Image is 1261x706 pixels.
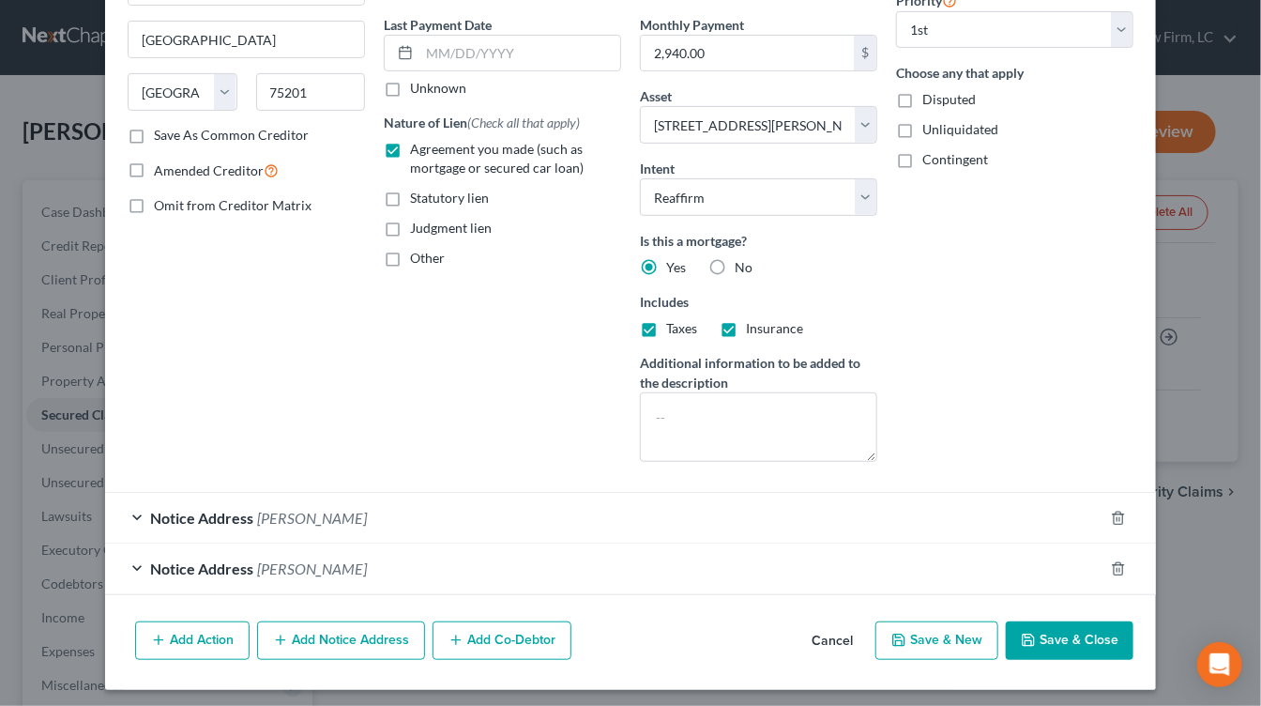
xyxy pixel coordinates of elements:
[1006,622,1133,661] button: Save & Close
[433,622,571,661] button: Add Co-Debtor
[640,231,877,251] label: Is this a mortgage?
[419,36,620,71] input: MM/DD/YYYY
[896,63,1133,83] label: Choose any that apply
[257,622,425,661] button: Add Notice Address
[150,509,253,527] span: Notice Address
[410,141,584,176] span: Agreement you made (such as mortgage or secured car loan)
[640,159,675,178] label: Intent
[135,622,250,661] button: Add Action
[154,197,311,213] span: Omit from Creditor Matrix
[1197,642,1242,687] div: Open Intercom Messenger
[256,73,366,111] input: Enter zip...
[922,121,998,137] span: Unliquidated
[746,320,803,336] span: Insurance
[875,622,998,661] button: Save & New
[922,151,988,167] span: Contingent
[467,115,580,130] span: (Check all that apply)
[384,15,492,35] label: Last Payment Date
[257,560,367,577] span: [PERSON_NAME]
[410,79,466,98] label: Unknown
[666,320,697,336] span: Taxes
[410,220,492,236] span: Judgment lien
[640,292,877,312] label: Includes
[384,113,580,132] label: Nature of Lien
[410,190,489,206] span: Statutory lien
[922,91,976,107] span: Disputed
[154,126,309,145] label: Save As Common Creditor
[666,259,686,275] span: Yes
[257,509,367,527] span: [PERSON_NAME]
[797,623,868,661] button: Cancel
[410,250,445,266] span: Other
[150,560,253,577] span: Notice Address
[154,162,264,178] span: Amended Creditor
[640,15,744,35] label: Monthly Payment
[641,36,854,71] input: 0.00
[640,353,877,392] label: Additional information to be added to the description
[854,36,876,71] div: $
[640,88,672,104] span: Asset
[129,22,364,57] input: Enter city...
[735,259,752,275] span: No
